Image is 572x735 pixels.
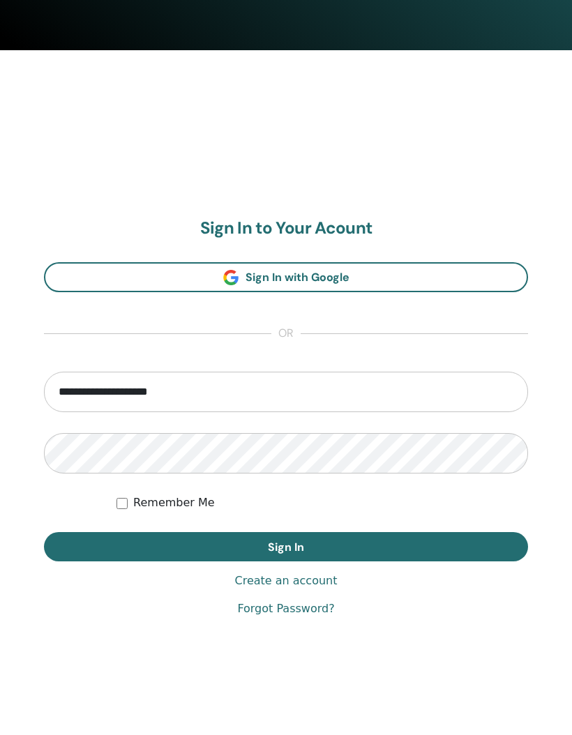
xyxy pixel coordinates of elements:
[44,263,528,293] a: Sign In with Google
[246,271,349,285] span: Sign In with Google
[44,533,528,562] button: Sign In
[44,219,528,239] h2: Sign In to Your Acount
[268,540,304,555] span: Sign In
[234,573,337,590] a: Create an account
[133,495,215,512] label: Remember Me
[237,601,334,618] a: Forgot Password?
[116,495,528,512] div: Keep me authenticated indefinitely or until I manually logout
[271,326,301,343] span: or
